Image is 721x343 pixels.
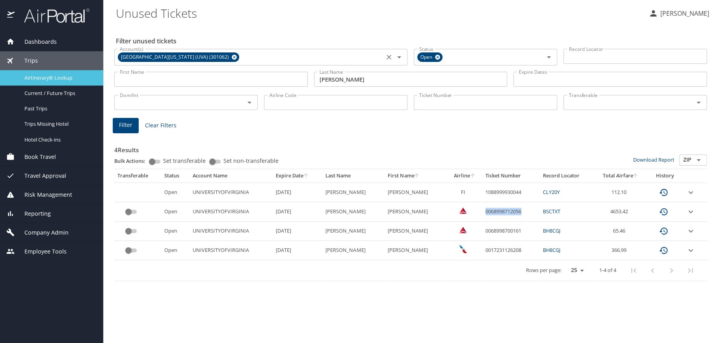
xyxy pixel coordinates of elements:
td: [PERSON_NAME] [322,202,385,222]
img: icon-airportal.png [7,8,15,23]
span: Open [417,53,437,62]
span: Travel Approval [15,171,66,180]
button: expand row [686,207,695,216]
td: 0068998700161 [482,222,539,241]
th: Record Locator [539,169,594,183]
td: [PERSON_NAME] [322,241,385,260]
p: Rows per page: [526,268,561,273]
td: UNIVERSITYOFVIRGINIA [190,222,273,241]
button: sort [470,173,476,179]
th: Account Name [190,169,273,183]
a: BH8CGJ [543,227,560,234]
img: Delta Airlines [459,226,467,234]
th: History [647,169,683,183]
td: [PERSON_NAME] [385,202,447,222]
img: American Airlines [459,245,467,253]
span: [GEOGRAPHIC_DATA][US_STATE] (UVA) (301062) [118,53,234,62]
th: Status [161,169,190,183]
span: Airtinerary® Lookup [24,74,94,82]
button: Filter [113,118,139,133]
td: Open [161,202,190,222]
span: Filter [119,120,132,130]
th: Airline [447,169,482,183]
td: [PERSON_NAME] [385,183,447,202]
div: [GEOGRAPHIC_DATA][US_STATE] (UVA) (301062) [118,52,239,62]
td: Open [161,241,190,260]
span: Clear Filters [145,121,177,130]
td: [PERSON_NAME] [322,222,385,241]
td: UNIVERSITYOFVIRGINIA [190,241,273,260]
button: expand row [686,226,695,236]
button: Clear Filters [142,118,180,133]
a: CLY20Y [543,188,559,196]
h1: Unused Tickets [116,1,642,25]
button: sort [303,173,309,179]
span: Risk Management [15,190,72,199]
td: [DATE] [273,202,322,222]
span: Trips [15,56,38,65]
td: [PERSON_NAME] [322,183,385,202]
td: [DATE] [273,241,322,260]
p: 1-4 of 4 [599,268,616,273]
table: custom pagination table [114,169,707,281]
p: Bulk Actions: [114,157,152,164]
button: sort [633,173,638,179]
button: sort [414,173,420,179]
th: Last Name [322,169,385,183]
span: Company Admin [15,228,69,237]
span: Trips Missing Hotel [24,120,94,128]
button: Open [693,97,704,108]
button: expand row [686,246,695,255]
a: BSCTXT [543,208,560,215]
td: [PERSON_NAME] [385,241,447,260]
span: Employee Tools [15,247,67,256]
td: Open [161,222,190,241]
td: [PERSON_NAME] [385,222,447,241]
td: UNIVERSITYOFVIRGINIA [190,202,273,222]
td: [DATE] [273,222,322,241]
span: FI [461,188,465,196]
td: [DATE] [273,183,322,202]
td: 366.99 [594,241,647,260]
span: Past Trips [24,105,94,112]
td: 0068998712056 [482,202,539,222]
div: Transferable [117,172,158,179]
td: UNIVERSITYOFVIRGINIA [190,183,273,202]
th: Total Airfare [594,169,647,183]
img: VxQ0i4AAAAASUVORK5CYII= [459,207,467,214]
td: Open [161,183,190,202]
td: 65.46 [594,222,647,241]
span: Current / Future Trips [24,89,94,97]
img: airportal-logo.png [15,8,89,23]
div: Open [417,52,442,62]
span: Dashboards [15,37,57,46]
a: Download Report [633,156,675,163]
th: First Name [385,169,447,183]
span: Set non-transferable [223,158,279,164]
td: 112.10 [594,183,647,202]
th: Expire Date [273,169,322,183]
h3: 4 Results [114,141,707,155]
a: BH8CGJ [543,246,560,254]
span: Hotel Check-ins [24,136,94,144]
button: expand row [686,188,695,197]
select: rows per page [565,265,587,276]
button: Open [394,52,405,63]
td: 1088999930044 [482,183,539,202]
td: 4653.42 [594,202,647,222]
th: Ticket Number [482,169,539,183]
button: Clear [383,52,394,63]
button: Open [244,97,255,108]
button: [PERSON_NAME] [645,6,712,21]
p: [PERSON_NAME] [658,9,709,18]
span: Book Travel [15,153,56,161]
h2: Filter unused tickets [116,35,708,47]
span: Reporting [15,209,51,218]
button: Open [543,52,554,63]
span: Set transferable [163,158,206,164]
button: Open [693,155,704,166]
td: 0017231126208 [482,241,539,260]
